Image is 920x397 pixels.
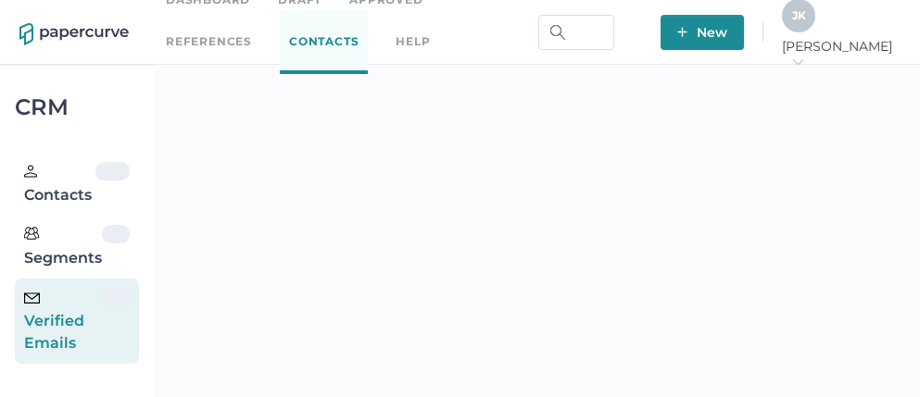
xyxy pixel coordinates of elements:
img: person.20a629c4.svg [24,165,37,178]
div: help [396,31,430,52]
span: J K [792,8,806,22]
span: New [677,15,727,50]
i: arrow_right [791,56,804,68]
img: plus-white.e19ec114.svg [677,27,687,37]
div: Verified Emails [24,288,103,354]
img: segments.b9481e3d.svg [24,226,39,241]
img: papercurve-logo-colour.7244d18c.svg [19,23,129,45]
img: search.bf03fe8b.svg [550,25,565,40]
span: [PERSON_NAME] [782,38,901,71]
div: Segments [24,225,102,269]
input: Search Workspace [538,15,614,50]
a: Contacts [280,10,368,74]
button: New [661,15,744,50]
a: References [166,31,252,52]
div: Contacts [24,162,95,206]
img: email-icon-black.c777dcea.svg [24,292,40,304]
div: CRM [15,99,139,116]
